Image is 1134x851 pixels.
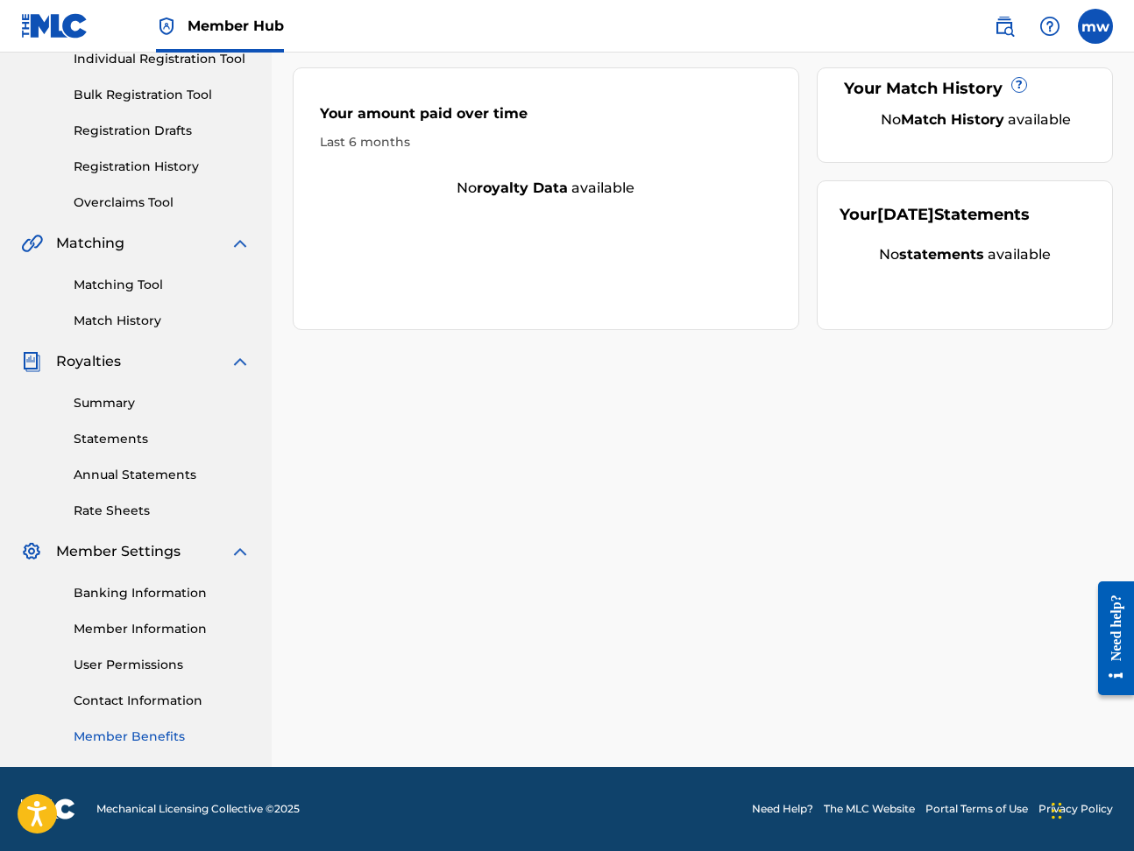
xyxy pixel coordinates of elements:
[74,158,251,176] a: Registration History
[752,801,813,817] a: Need Help?
[21,798,75,819] img: logo
[1078,9,1113,44] div: User Menu
[840,203,1030,227] div: Your Statements
[840,244,1091,265] div: No available
[74,728,251,746] a: Member Benefits
[477,179,568,196] strong: royalty data
[1032,9,1067,44] div: Help
[74,86,251,104] a: Bulk Registration Tool
[230,233,251,254] img: expand
[21,351,42,372] img: Royalties
[840,77,1091,101] div: Your Match History
[230,541,251,562] img: expand
[74,620,251,638] a: Member Information
[901,111,1004,128] strong: Match History
[21,13,89,39] img: MLC Logo
[74,466,251,484] a: Annual Statements
[1012,78,1026,92] span: ?
[74,193,251,212] a: Overclaims Tool
[74,312,251,330] a: Match History
[230,351,251,372] img: expand
[877,205,934,224] span: [DATE]
[74,502,251,520] a: Rate Sheets
[156,16,177,37] img: Top Rightsholder
[1038,801,1113,817] a: Privacy Policy
[824,801,915,817] a: The MLC Website
[74,276,251,294] a: Matching Tool
[56,541,181,562] span: Member Settings
[294,178,798,199] div: No available
[96,801,300,817] span: Mechanical Licensing Collective © 2025
[1039,16,1060,37] img: help
[21,233,43,254] img: Matching
[987,9,1022,44] a: Public Search
[74,656,251,674] a: User Permissions
[1085,567,1134,708] iframe: Resource Center
[56,351,121,372] span: Royalties
[994,16,1015,37] img: search
[74,50,251,68] a: Individual Registration Tool
[899,246,984,263] strong: statements
[861,109,1091,130] div: No available
[925,801,1028,817] a: Portal Terms of Use
[320,103,772,133] div: Your amount paid over time
[74,692,251,710] a: Contact Information
[74,584,251,602] a: Banking Information
[1052,784,1062,837] div: Drag
[74,122,251,140] a: Registration Drafts
[21,541,42,562] img: Member Settings
[1046,767,1134,851] iframe: Chat Widget
[74,394,251,412] a: Summary
[188,16,284,36] span: Member Hub
[74,430,251,448] a: Statements
[320,133,772,151] div: Last 6 months
[56,233,124,254] span: Matching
